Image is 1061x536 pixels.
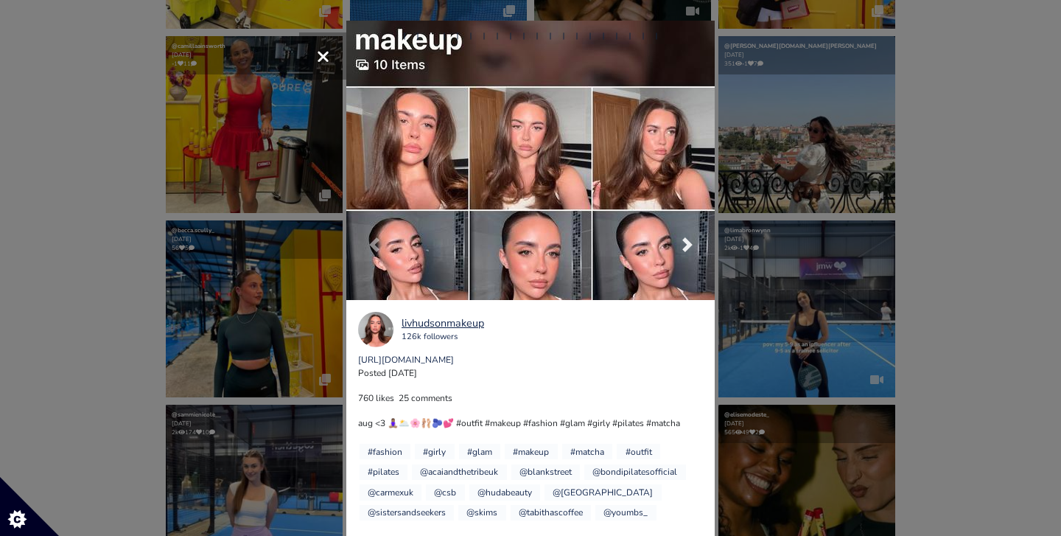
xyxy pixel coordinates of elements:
div: 126k followers [402,331,484,344]
a: #outfit [626,446,652,458]
a: @acaiandthetribeuk [420,466,498,478]
a: @blankstreet [519,466,572,478]
a: @hudabeauty [477,487,532,498]
a: [URL][DOMAIN_NAME] [358,354,454,366]
a: @skims [466,507,497,518]
a: @sistersandseekers [368,507,446,518]
a: #makeup [513,446,549,458]
a: #pilates [368,466,399,478]
a: livhudsonmakeup [402,316,484,332]
a: @carmexuk [368,487,413,498]
a: @csb [434,487,456,498]
a: @bondipilatesofficial [592,466,677,478]
a: @[GEOGRAPHIC_DATA] [553,487,653,498]
p: Posted [DATE] [358,353,703,380]
a: @tabithascoffee [519,507,583,518]
button: Close [299,32,346,80]
a: #glam [467,446,492,458]
a: #girly [423,446,446,458]
a: #matcha [570,446,604,458]
div: aug <3 🧘🏽‍♀️🌥️🌸🩰🫐💕 #outfit #makeup #fashion #glam #girly #pilates #matcha [358,417,703,430]
p: 760 likes 25 comments [358,391,703,405]
a: @youmbs_ [603,507,648,518]
span: × [316,40,330,72]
